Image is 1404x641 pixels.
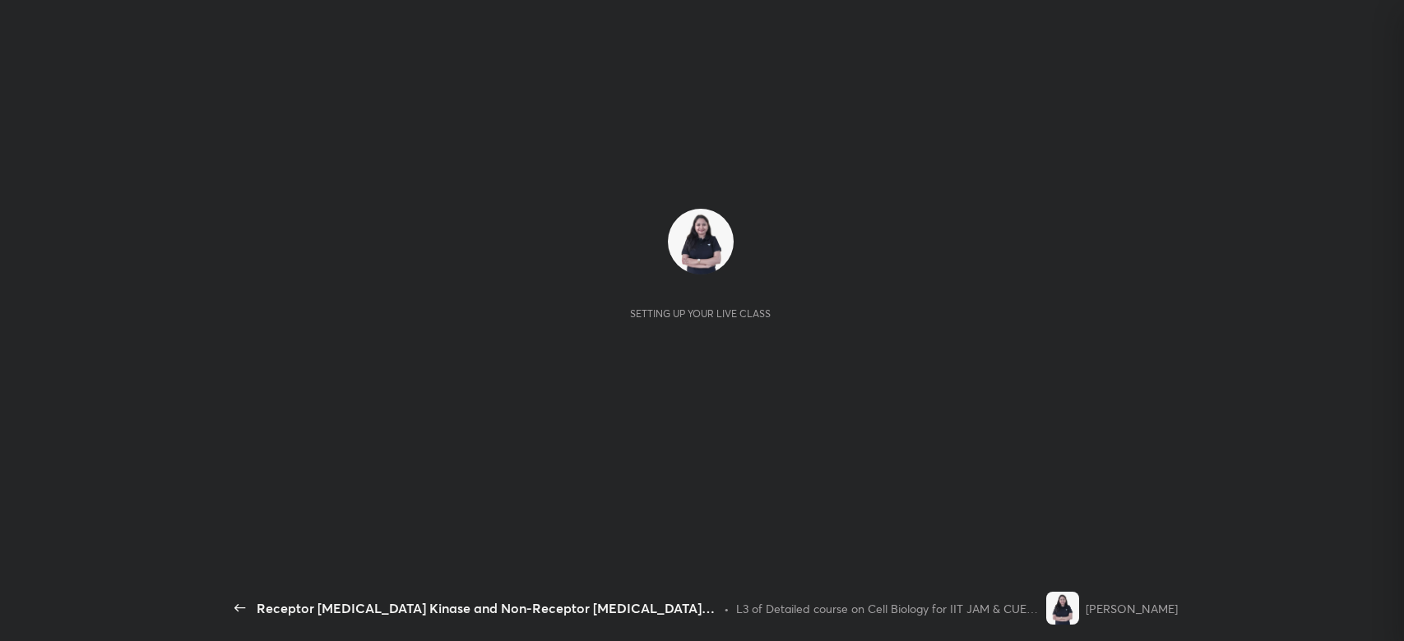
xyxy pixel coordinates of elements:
div: • [724,600,730,617]
div: L3 of Detailed course on Cell Biology for IIT JAM & CUET PG Biotechnology 2026 [736,600,1040,617]
div: Receptor [MEDICAL_DATA] Kinase and Non-Receptor [MEDICAL_DATA] Kinase [257,598,717,618]
div: Setting up your live class [630,307,771,320]
div: [PERSON_NAME] [1086,600,1178,617]
img: 39815340dd53425cbc7980211086e2fd.jpg [668,209,734,274]
img: 39815340dd53425cbc7980211086e2fd.jpg [1046,592,1079,625]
